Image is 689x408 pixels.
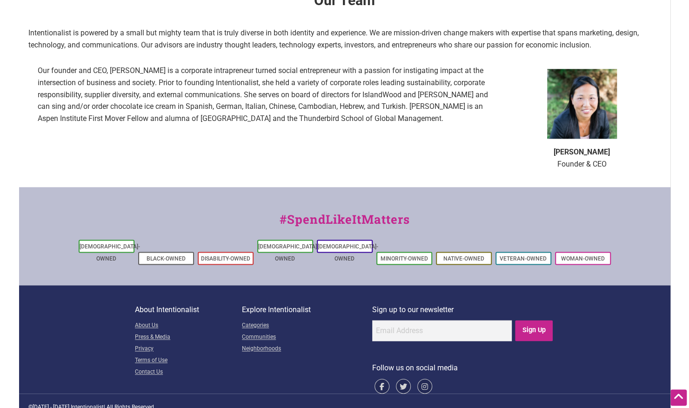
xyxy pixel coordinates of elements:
[38,65,494,124] p: Our founder and CEO, [PERSON_NAME] is a corporate intrapreneur turned social entrepreneur with a ...
[515,320,553,341] input: Sign Up
[242,304,372,316] p: Explore Intentionalist
[554,147,610,156] b: [PERSON_NAME]
[372,362,554,374] p: Follow us on social media
[135,367,242,378] a: Contact Us
[258,243,319,262] a: [DEMOGRAPHIC_DATA]-Owned
[135,343,242,355] a: Privacy
[201,255,250,262] a: Disability-Owned
[135,355,242,367] a: Terms of Use
[242,343,372,355] a: Neighborhoods
[500,255,547,262] a: Veteran-Owned
[28,27,661,51] p: Intentionalist is powered by a small but mighty team that is truly diverse in both identity and e...
[80,243,140,262] a: [DEMOGRAPHIC_DATA]-Owned
[547,69,617,139] img: fullsizeoutput_85a1-300x300.jpeg
[242,320,372,332] a: Categories
[561,255,605,262] a: Woman-Owned
[512,146,652,170] p: Founder & CEO
[318,243,378,262] a: [DEMOGRAPHIC_DATA]-Owned
[670,389,687,406] div: Scroll Back to Top
[372,320,512,341] input: Email Address
[381,255,428,262] a: Minority-Owned
[372,304,554,316] p: Sign up to our newsletter
[135,332,242,343] a: Press & Media
[135,304,242,316] p: About Intentionalist
[242,332,372,343] a: Communities
[135,320,242,332] a: About Us
[443,255,484,262] a: Native-Owned
[147,255,186,262] a: Black-Owned
[19,210,670,238] div: #SpendLikeItMatters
